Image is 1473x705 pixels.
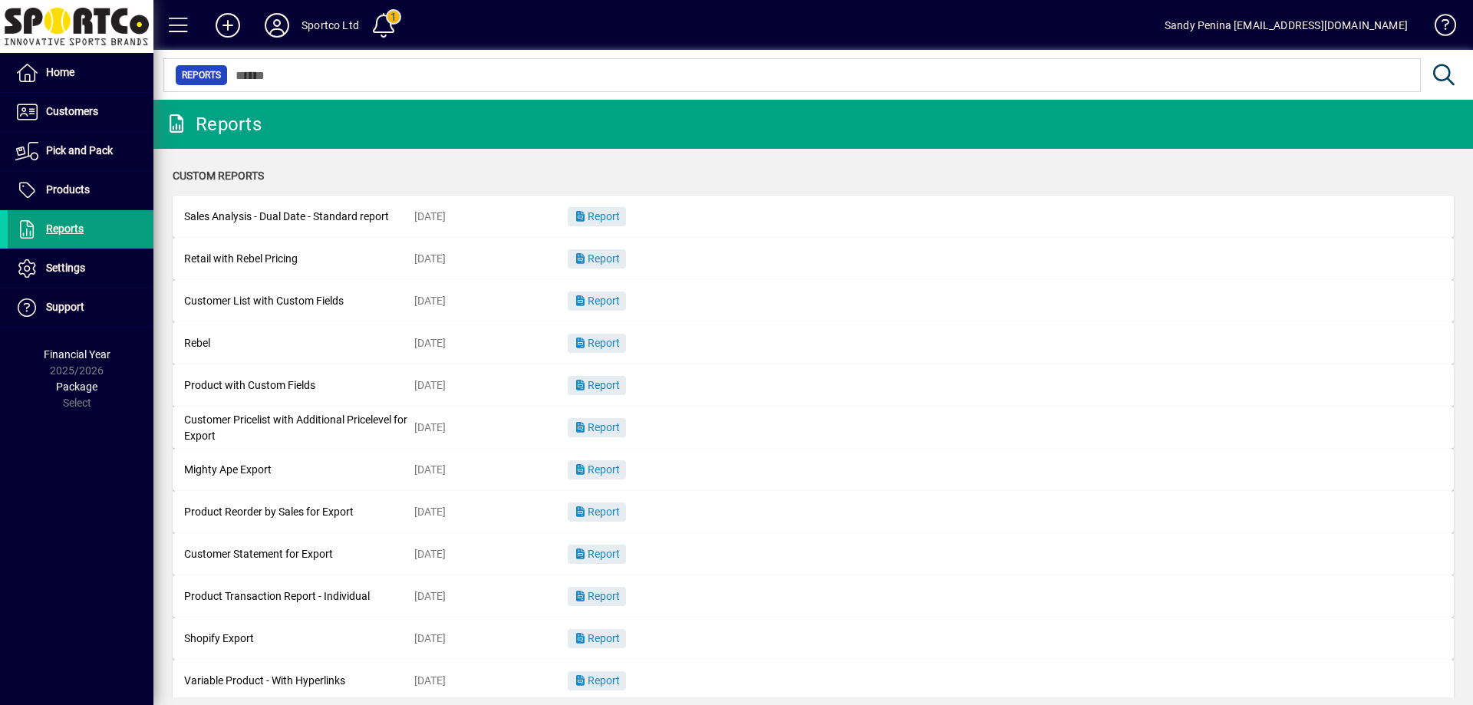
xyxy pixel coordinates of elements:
div: Reports [165,112,262,137]
a: Settings [8,249,153,288]
span: Report [574,379,620,391]
button: Report [568,502,626,522]
div: Variable Product - With Hyperlinks [184,673,414,689]
div: [DATE] [414,631,568,647]
div: [DATE] [414,673,568,689]
button: Report [568,460,626,479]
div: Mighty Ape Export [184,462,414,478]
span: Package [56,381,97,393]
div: Product with Custom Fields [184,377,414,394]
div: Customer Pricelist with Additional Pricelevel for Export [184,412,414,444]
div: Shopify Export [184,631,414,647]
div: [DATE] [414,377,568,394]
span: Products [46,183,90,196]
div: Customer List with Custom Fields [184,293,414,309]
button: Report [568,629,626,648]
a: Knowledge Base [1423,3,1454,53]
span: Report [574,252,620,265]
button: Report [568,249,626,268]
button: Profile [252,12,302,39]
a: Support [8,288,153,327]
div: [DATE] [414,588,568,605]
span: Support [46,301,84,313]
div: [DATE] [414,546,568,562]
span: Pick and Pack [46,144,113,156]
span: Report [574,548,620,560]
span: Report [574,210,620,222]
button: Report [568,376,626,395]
div: [DATE] [414,251,568,267]
button: Report [568,418,626,437]
span: Report [574,421,620,433]
a: Customers [8,93,153,131]
span: Report [574,295,620,307]
button: Report [568,671,626,690]
div: [DATE] [414,209,568,225]
a: Pick and Pack [8,132,153,170]
div: Sandy Penina [EMAIL_ADDRESS][DOMAIN_NAME] [1165,13,1408,38]
span: Report [574,674,620,687]
div: [DATE] [414,504,568,520]
span: Report [574,506,620,518]
button: Add [203,12,252,39]
div: Sales Analysis - Dual Date - Standard report [184,209,414,225]
span: Financial Year [44,348,110,361]
span: Report [574,337,620,349]
div: [DATE] [414,420,568,436]
span: Reports [46,222,84,235]
button: Report [568,587,626,606]
span: Custom Reports [173,170,264,182]
span: Report [574,632,620,644]
span: Report [574,463,620,476]
a: Home [8,54,153,92]
span: Home [46,66,74,78]
a: Products [8,171,153,209]
div: Customer Statement for Export [184,546,414,562]
button: Report [568,334,626,353]
div: Product Reorder by Sales for Export [184,504,414,520]
span: Customers [46,105,98,117]
span: Settings [46,262,85,274]
div: Product Transaction Report - Individual [184,588,414,605]
button: Report [568,545,626,564]
button: Report [568,207,626,226]
div: Retail with Rebel Pricing [184,251,414,267]
div: [DATE] [414,335,568,351]
span: Report [574,590,620,602]
div: [DATE] [414,293,568,309]
div: Rebel [184,335,414,351]
div: Sportco Ltd [302,13,359,38]
span: Reports [182,68,221,83]
button: Report [568,292,626,311]
div: [DATE] [414,462,568,478]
